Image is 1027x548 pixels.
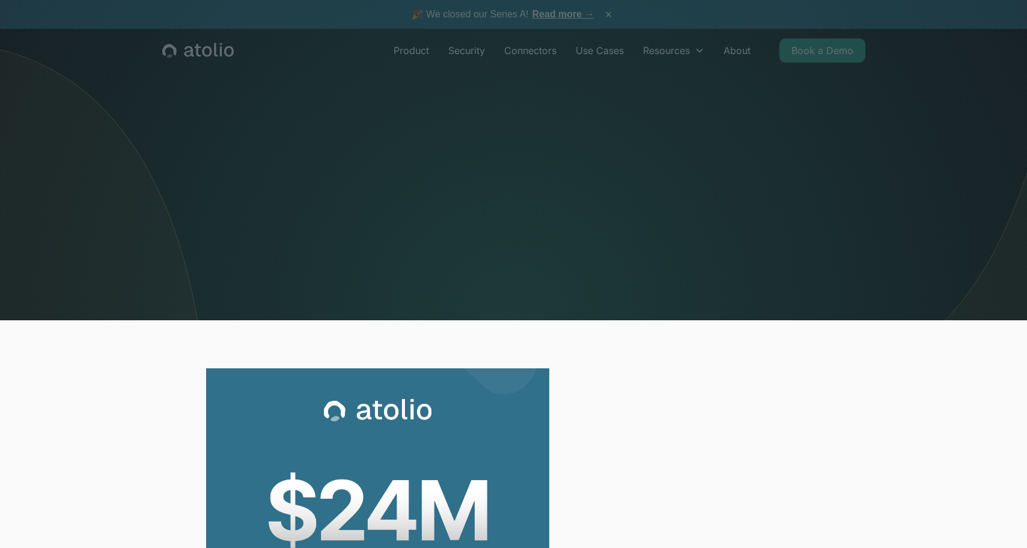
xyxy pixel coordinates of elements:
a: Use Cases [566,38,633,62]
a: Security [439,38,495,62]
a: About [714,38,760,62]
a: Product [384,38,439,62]
a: Connectors [495,38,566,62]
a: home [162,43,234,58]
div: Resources [633,38,714,62]
div: Resources [643,43,690,58]
span: 🎉 We closed our Series A! [412,7,594,22]
a: Book a Demo [779,38,865,62]
button: × [602,8,616,21]
a: Read more → [532,9,594,19]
